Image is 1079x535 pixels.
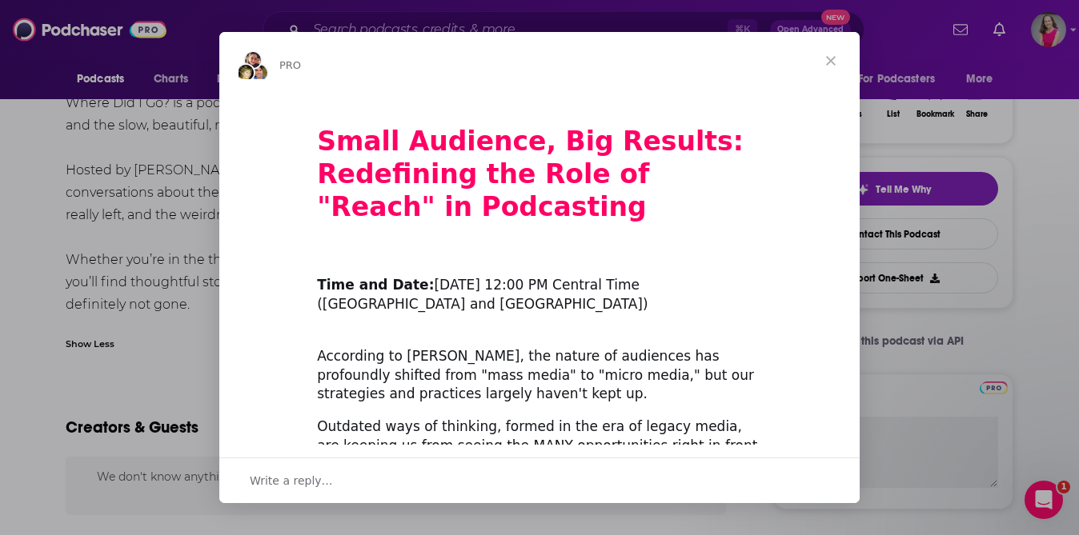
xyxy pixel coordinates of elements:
span: Close [802,32,860,90]
div: Open conversation and reply [219,457,860,503]
div: According to [PERSON_NAME], the nature of audiences has profoundly shifted from "mass media" to "... [317,328,762,404]
div: Outdated ways of thinking, formed in the era of legacy media, are keeping us from seeing the MANY... [317,417,762,474]
div: ​ [DATE] 12:00 PM Central Time ([GEOGRAPHIC_DATA] and [GEOGRAPHIC_DATA]) [317,258,762,314]
span: PRO [279,59,301,71]
span: Write a reply… [250,470,333,491]
img: Sydney avatar [243,50,263,70]
img: Dave avatar [250,63,269,82]
b: Small Audience, Big Results: Redefining the Role of "Reach" in Podcasting [317,126,744,222]
img: Barbara avatar [236,63,255,82]
b: Time and Date: [317,277,434,293]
